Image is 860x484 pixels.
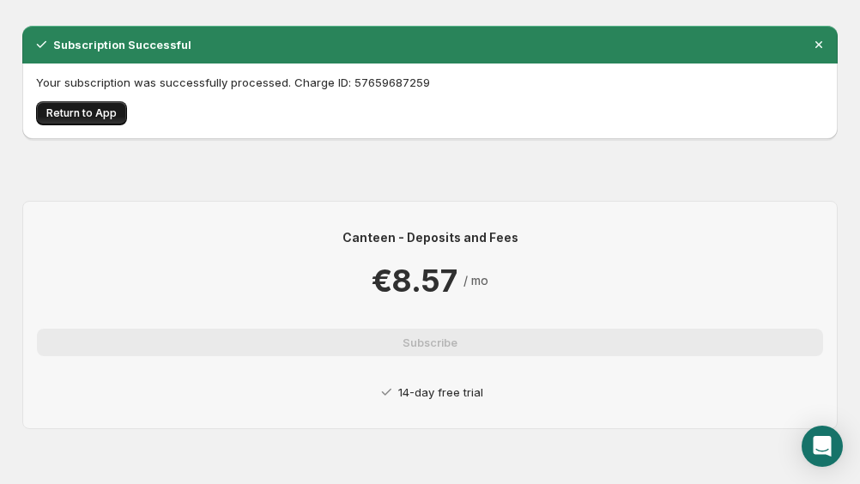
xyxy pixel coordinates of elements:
[463,272,488,289] p: / mo
[802,426,843,467] div: Open Intercom Messenger
[37,229,823,246] p: Canteen - Deposits and Fees
[36,101,127,125] button: Return to App
[36,74,824,91] p: Your subscription was successfully processed. Charge ID: 57659687259
[807,33,831,57] button: Dismiss notification
[53,36,191,53] h2: Subscription Successful
[46,106,117,120] span: Return to App
[372,260,457,301] p: €8.57
[398,384,483,401] p: 14-day free trial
